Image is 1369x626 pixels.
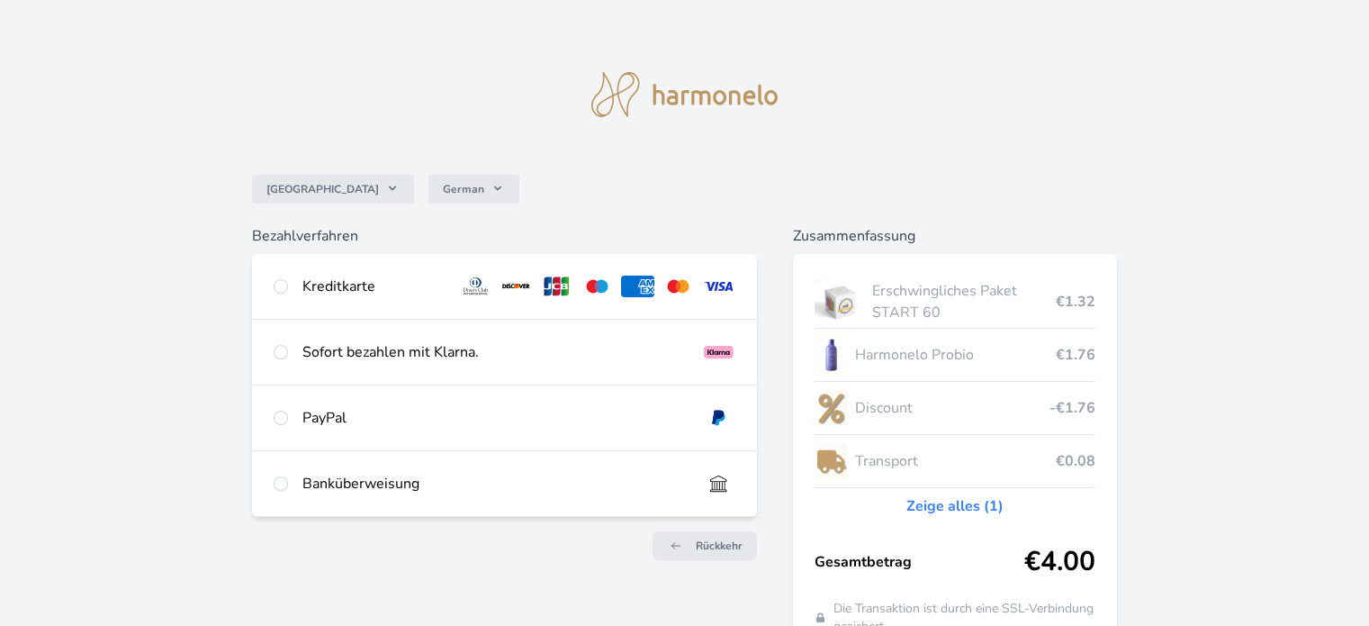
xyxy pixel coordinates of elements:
[906,495,1004,517] a: Zeige alles (1)
[815,332,849,377] img: CLEAN_PROBIO_se_stinem_x-lo.jpg
[443,182,484,196] span: German
[500,276,533,297] img: discover.svg
[302,341,687,363] div: Sofort bezahlen mit Klarna.
[702,473,735,494] img: bankTransfer_IBAN.svg
[855,397,1049,419] span: Discount
[428,175,519,204] button: German
[702,341,735,363] img: klarna_paynow.svg
[459,276,492,297] img: diners.svg
[662,276,695,297] img: mc.svg
[815,551,1024,573] span: Gesamtbetrag
[815,386,849,431] img: discount-lo.png
[653,531,757,560] a: Rückkehr
[252,175,414,204] button: [GEOGRAPHIC_DATA]
[302,276,445,297] div: Kreditkarte
[581,276,614,297] img: maestro.svg
[1056,291,1095,313] span: €1.32
[302,407,687,429] div: PayPal
[1056,344,1095,366] span: €1.76
[266,182,379,196] span: [GEOGRAPHIC_DATA]
[621,276,654,297] img: amex.svg
[702,407,735,429] img: paypal.svg
[252,225,756,247] h6: Bezahlverfahren
[815,439,849,484] img: delivery-lo.png
[855,344,1055,366] span: Harmonelo Probio
[872,280,1055,323] span: Erschwingliches Paket START 60
[540,276,573,297] img: jcb.svg
[696,539,743,553] span: Rückkehr
[302,473,687,494] div: Banküberweisung
[591,72,779,117] img: logo.svg
[1049,397,1095,419] span: -€1.76
[1056,450,1095,472] span: €0.08
[702,276,735,297] img: visa.svg
[793,225,1117,247] h6: Zusammenfassung
[855,450,1055,472] span: Transport
[1024,546,1095,578] span: €4.00
[815,279,866,324] img: start.jpg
